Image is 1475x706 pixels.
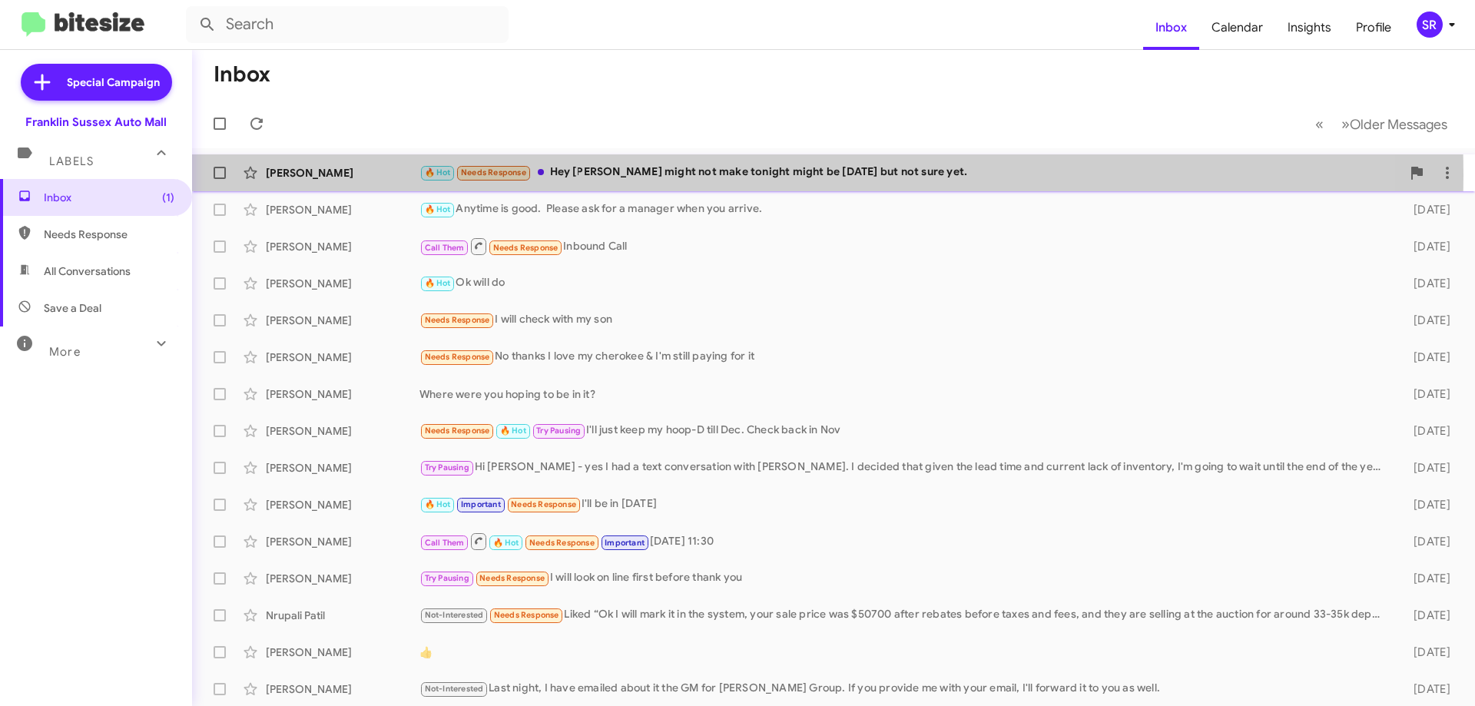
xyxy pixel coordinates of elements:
div: 👍 [419,645,1389,660]
div: Liked “Ok I will mark it in the system, your sale price was $50700 after rebates before taxes and... [419,606,1389,624]
span: Try Pausing [536,426,581,436]
h1: Inbox [214,62,270,87]
div: [DATE] [1389,460,1463,476]
div: Anytime is good. Please ask for a manager when you arrive. [419,201,1389,218]
a: Inbox [1143,5,1199,50]
button: SR [1404,12,1458,38]
div: Where were you hoping to be in it? [419,386,1389,402]
div: [DATE] [1389,423,1463,439]
span: Needs Response [479,573,545,583]
span: All Conversations [44,264,131,279]
a: Insights [1275,5,1344,50]
span: 🔥 Hot [425,499,451,509]
div: Hi [PERSON_NAME] - yes I had a text conversation with [PERSON_NAME]. I decided that given the lea... [419,459,1389,476]
div: Hey [PERSON_NAME] might not make tonight might be [DATE] but not sure yet. [419,164,1401,181]
span: Needs Response [425,426,490,436]
div: I will look on line first before thank you [419,569,1389,587]
div: [PERSON_NAME] [266,276,419,291]
div: SR [1417,12,1443,38]
span: Needs Response [461,167,526,177]
div: [PERSON_NAME] [266,645,419,660]
span: Needs Response [511,499,576,509]
button: Previous [1306,108,1333,140]
span: Call Them [425,243,465,253]
div: [DATE] [1389,571,1463,586]
span: Older Messages [1350,116,1447,133]
nav: Page navigation example [1307,108,1457,140]
input: Search [186,6,509,43]
span: 🔥 Hot [493,538,519,548]
div: [DATE] [1389,202,1463,217]
div: [PERSON_NAME] [266,386,419,402]
div: Inbound Call [419,237,1389,256]
div: [DATE] [1389,534,1463,549]
div: [PERSON_NAME] [266,534,419,549]
span: Needs Response [44,227,174,242]
span: 🔥 Hot [425,167,451,177]
span: Special Campaign [67,75,160,90]
div: [DATE] 11:30 [419,532,1389,551]
a: Profile [1344,5,1404,50]
div: No thanks I love my cherokee & I'm still paying for it [419,348,1389,366]
div: I'll be in [DATE] [419,496,1389,513]
div: [DATE] [1389,645,1463,660]
span: Needs Response [494,610,559,620]
a: Calendar [1199,5,1275,50]
span: Needs Response [425,352,490,362]
span: Call Them [425,538,465,548]
span: More [49,345,81,359]
div: [PERSON_NAME] [266,202,419,217]
span: Inbox [44,190,174,205]
span: 🔥 Hot [425,204,451,214]
span: Important [605,538,645,548]
button: Next [1332,108,1457,140]
span: Needs Response [425,315,490,325]
div: I'll just keep my hoop-D till Dec. Check back in Nov [419,422,1389,439]
div: [PERSON_NAME] [266,423,419,439]
span: Important [461,499,501,509]
div: [DATE] [1389,276,1463,291]
div: Last night, I have emailed about it the GM for [PERSON_NAME] Group. If you provide me with your e... [419,680,1389,698]
div: [DATE] [1389,313,1463,328]
div: [DATE] [1389,386,1463,402]
div: [PERSON_NAME] [266,165,419,181]
span: » [1341,114,1350,134]
div: I will check with my son [419,311,1389,329]
div: Franklin Sussex Auto Mall [25,114,167,130]
div: [DATE] [1389,608,1463,623]
a: Special Campaign [21,64,172,101]
span: Needs Response [493,243,559,253]
div: Ok will do [419,274,1389,292]
div: [DATE] [1389,239,1463,254]
div: [DATE] [1389,681,1463,697]
div: [PERSON_NAME] [266,681,419,697]
span: Not-Interested [425,610,484,620]
div: [PERSON_NAME] [266,350,419,365]
div: [PERSON_NAME] [266,239,419,254]
span: 🔥 Hot [500,426,526,436]
div: [DATE] [1389,497,1463,512]
span: « [1315,114,1324,134]
div: [PERSON_NAME] [266,497,419,512]
div: [PERSON_NAME] [266,460,419,476]
div: [PERSON_NAME] [266,313,419,328]
span: Save a Deal [44,300,101,316]
span: Try Pausing [425,573,469,583]
span: Not-Interested [425,684,484,694]
span: Needs Response [529,538,595,548]
span: Labels [49,154,94,168]
span: Try Pausing [425,462,469,472]
span: 🔥 Hot [425,278,451,288]
div: Nrupali Patil [266,608,419,623]
div: [DATE] [1389,350,1463,365]
div: [PERSON_NAME] [266,571,419,586]
span: (1) [162,190,174,205]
